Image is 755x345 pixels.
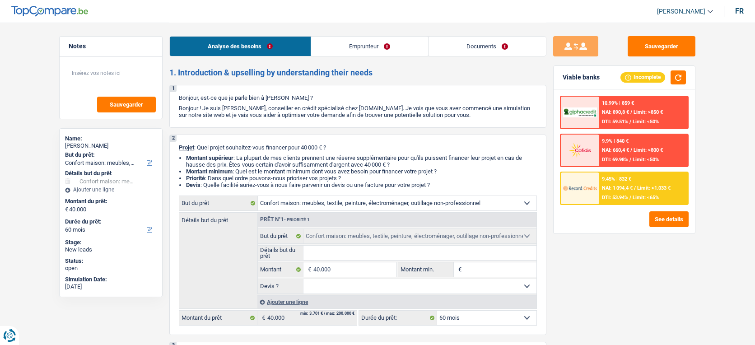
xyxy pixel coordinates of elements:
[454,262,464,277] span: €
[69,42,153,50] h5: Notes
[735,7,744,15] div: fr
[628,36,695,56] button: Sauvegarder
[186,154,233,161] strong: Montant supérieur
[563,142,597,159] img: Cofidis
[563,180,597,196] img: Record Credits
[602,119,628,125] span: DTI: 59.51%
[186,154,537,168] li: : La plupart de mes clients prennent une réserve supplémentaire pour qu'ils puissent financer leu...
[629,157,631,163] span: /
[633,195,659,200] span: Limit: <65%
[602,109,629,115] span: NAI: 890,8 €
[65,186,157,193] div: Ajouter une ligne
[637,185,671,191] span: Limit: >1.033 €
[563,107,597,118] img: AlphaCredit
[303,262,313,277] span: €
[650,4,713,19] a: [PERSON_NAME]
[620,72,665,82] div: Incomplete
[65,265,157,272] div: open
[257,295,536,308] div: Ajouter une ligne
[179,144,537,151] p: : Quel projet souhaitez-vous financer pour 40 000 € ?
[629,119,631,125] span: /
[170,85,177,92] div: 1
[300,312,354,316] div: min: 3.701 € / max: 200.000 €
[633,119,659,125] span: Limit: <50%
[65,218,155,225] label: Durée du prêt:
[649,211,689,227] button: See details
[563,74,600,81] div: Viable banks
[65,170,157,177] div: Détails but du prêt
[258,279,303,294] label: Devis ?
[179,144,194,151] span: Projet
[602,195,628,200] span: DTI: 53.94%
[110,102,143,107] span: Sauvegarder
[634,147,663,153] span: Limit: >800 €
[284,217,310,222] span: - Priorité 1
[179,213,257,223] label: Détails but du prêt
[257,311,267,325] span: €
[65,246,157,253] div: New leads
[65,135,157,142] div: Name:
[602,176,631,182] div: 9.45% | 832 €
[629,195,631,200] span: /
[65,257,157,265] div: Status:
[170,135,177,142] div: 2
[186,175,205,182] strong: Priorité
[602,100,634,106] div: 10.99% | 859 €
[65,239,157,246] div: Stage:
[311,37,428,56] a: Emprunteur
[186,182,537,188] li: : Quelle facilité auriez-vous à nous faire parvenir un devis ou une facture pour votre projet ?
[602,185,633,191] span: NAI: 1 094,4 €
[65,206,68,213] span: €
[630,109,632,115] span: /
[633,157,659,163] span: Limit: <50%
[65,283,157,290] div: [DATE]
[359,311,437,325] label: Durée du prêt:
[258,246,303,260] label: Détails but du prêt
[186,168,537,175] li: : Quel est le montant minimum dont vous avez besoin pour financer votre projet ?
[179,105,537,118] p: Bonjour ! Je suis [PERSON_NAME], conseiller en crédit spécialisé chez [DOMAIN_NAME]. Je vois que ...
[602,138,629,144] div: 9.9% | 840 €
[630,147,632,153] span: /
[634,109,663,115] span: Limit: >850 €
[657,8,705,15] span: [PERSON_NAME]
[65,151,155,159] label: But du prêt:
[65,142,157,149] div: [PERSON_NAME]
[258,217,312,223] div: Prêt n°1
[634,185,636,191] span: /
[179,311,257,325] label: Montant du prêt
[186,182,200,188] span: Devis
[179,196,258,210] label: But du prêt
[258,229,303,243] label: But du prêt
[398,262,453,277] label: Montant min.
[186,168,233,175] strong: Montant minimum
[11,6,88,17] img: TopCompare Logo
[169,68,546,78] h2: 1. Introduction & upselling by understanding their needs
[602,157,628,163] span: DTI: 69.98%
[179,94,537,101] p: Bonjour, est-ce que je parle bien à [PERSON_NAME] ?
[65,276,157,283] div: Simulation Date:
[602,147,629,153] span: NAI: 660,4 €
[97,97,156,112] button: Sauvegarder
[170,37,311,56] a: Analyse des besoins
[258,262,303,277] label: Montant
[186,175,537,182] li: : Dans quel ordre pouvons-nous prioriser vos projets ?
[429,37,546,56] a: Documents
[65,198,155,205] label: Montant du prêt:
